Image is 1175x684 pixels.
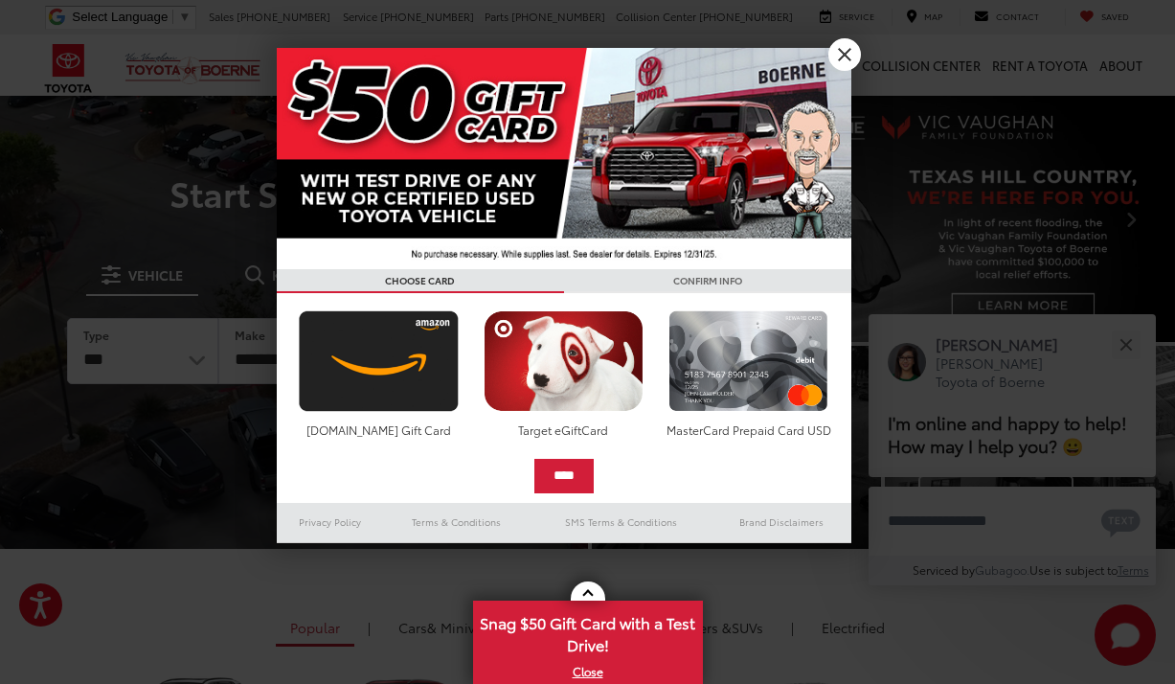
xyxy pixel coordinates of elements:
[277,48,851,269] img: 42635_top_851395.jpg
[475,603,701,661] span: Snag $50 Gift Card with a Test Drive!
[479,422,648,438] div: Target eGiftCard
[712,511,851,534] a: Brand Disclaimers
[564,269,851,293] h3: CONFIRM INFO
[277,269,564,293] h3: CHOOSE CARD
[479,310,648,412] img: targetcard.png
[294,422,463,438] div: [DOMAIN_NAME] Gift Card
[531,511,712,534] a: SMS Terms & Conditions
[664,422,833,438] div: MasterCard Prepaid Card USD
[277,511,384,534] a: Privacy Policy
[294,310,463,412] img: amazoncard.png
[383,511,530,534] a: Terms & Conditions
[664,310,833,412] img: mastercard.png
